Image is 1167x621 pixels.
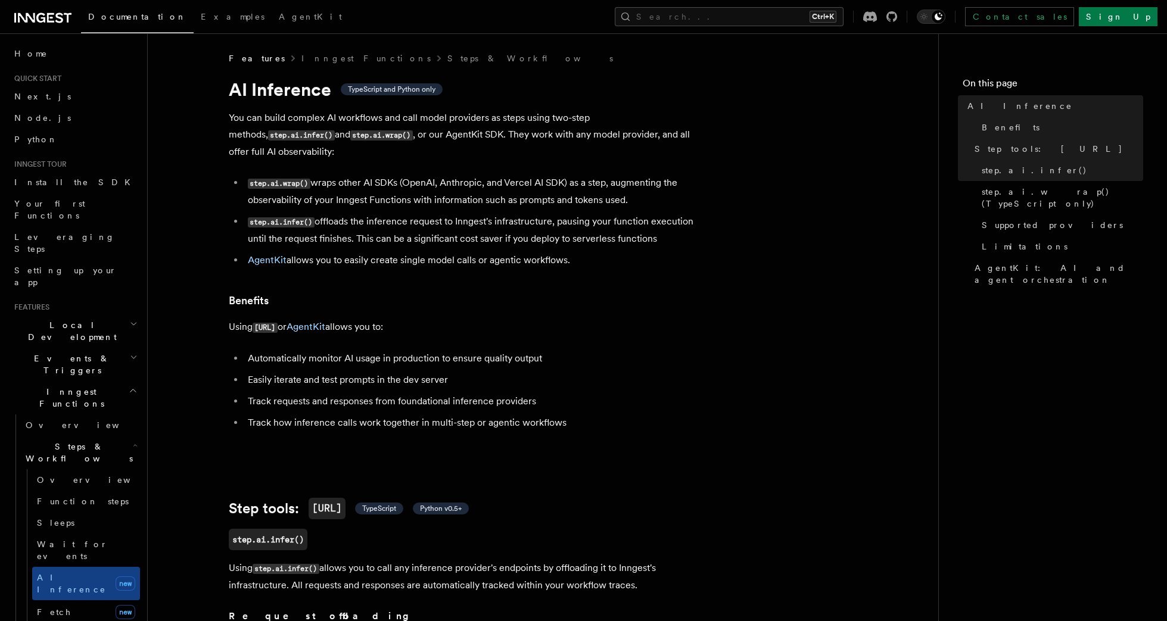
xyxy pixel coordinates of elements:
[248,179,310,189] code: step.ai.wrap()
[309,498,346,519] code: [URL]
[229,110,705,160] p: You can build complex AI workflows and call model providers as steps using two-step methods, and ...
[977,236,1143,257] a: Limitations
[970,138,1143,160] a: Step tools: [URL]
[965,7,1074,26] a: Contact sales
[244,372,705,388] li: Easily iterate and test prompts in the dev server
[10,129,140,150] a: Python
[982,121,1040,133] span: Benefits
[244,350,705,367] li: Automatically monitor AI usage in production to ensure quality output
[975,143,1123,155] span: Step tools: [URL]
[14,266,117,287] span: Setting up your app
[10,43,140,64] a: Home
[287,321,325,332] a: AgentKit
[32,512,140,533] a: Sleeps
[10,348,140,381] button: Events & Triggers
[963,95,1143,117] a: AI Inference
[37,607,71,617] span: Fetch
[37,539,108,561] span: Wait for events
[201,12,264,21] span: Examples
[37,518,74,528] span: Sleeps
[81,4,194,33] a: Documentation
[32,533,140,567] a: Wait for events
[88,12,186,21] span: Documentation
[37,475,160,485] span: Overview
[967,100,1072,112] span: AI Inference
[10,319,130,343] span: Local Development
[977,160,1143,181] a: step.ai.infer()
[194,4,272,32] a: Examples
[248,217,315,227] code: step.ai.infer()
[26,420,148,430] span: Overview
[977,181,1143,214] a: step.ai.wrap() (TypeScript only)
[244,213,705,247] li: offloads the inference request to Inngest's infrastructure, pausing your function execution until...
[982,186,1143,210] span: step.ai.wrap() (TypeScript only)
[229,52,285,64] span: Features
[21,414,140,436] a: Overview
[615,7,844,26] button: Search...Ctrl+K
[244,414,705,431] li: Track how inference calls work together in multi-step or agentic workflows
[21,436,140,469] button: Steps & Workflows
[447,52,613,64] a: Steps & Workflows
[229,79,705,100] h1: AI Inference
[14,113,71,123] span: Node.js
[975,262,1143,286] span: AgentKit: AI and agent orchestration
[348,85,435,94] span: TypeScript and Python only
[253,323,278,333] code: [URL]
[229,292,269,309] a: Benefits
[10,193,140,226] a: Your first Functions
[244,174,705,208] li: wraps other AI SDKs (OpenAI, Anthropic, and Vercel AI SDK) as a step, augmenting the observabilit...
[10,260,140,293] a: Setting up your app
[350,130,413,141] code: step.ai.wrap()
[14,48,48,60] span: Home
[37,497,129,506] span: Function steps
[917,10,945,24] button: Toggle dark mode
[420,504,462,513] span: Python v0.5+
[244,252,705,269] li: allows you to easily create single model calls or agentic workflows.
[268,130,335,141] code: step.ai.infer()
[10,107,140,129] a: Node.js
[229,529,307,550] a: step.ai.infer()
[10,226,140,260] a: Leveraging Steps
[10,171,140,193] a: Install the SDK
[10,381,140,414] button: Inngest Functions
[272,4,349,32] a: AgentKit
[229,498,469,519] a: Step tools:[URL] TypeScript Python v0.5+
[116,605,135,619] span: new
[10,302,49,312] span: Features
[362,504,396,513] span: TypeScript
[10,86,140,107] a: Next.js
[14,199,85,220] span: Your first Functions
[229,319,705,336] p: Using or allows you to:
[21,441,133,464] span: Steps & Workflows
[10,74,61,83] span: Quick start
[244,393,705,410] li: Track requests and responses from foundational inference providers
[14,177,138,187] span: Install the SDK
[14,92,71,101] span: Next.js
[248,254,287,266] a: AgentKit
[37,573,106,594] span: AI Inference
[116,576,135,591] span: new
[253,564,319,574] code: step.ai.infer()
[14,232,115,254] span: Leveraging Steps
[10,352,130,376] span: Events & Triggers
[279,12,342,21] span: AgentKit
[963,76,1143,95] h4: On this page
[10,314,140,348] button: Local Development
[301,52,431,64] a: Inngest Functions
[32,491,140,512] a: Function steps
[10,160,67,169] span: Inngest tour
[1079,7,1157,26] a: Sign Up
[977,214,1143,236] a: Supported providers
[14,135,58,144] span: Python
[32,567,140,600] a: AI Inferencenew
[982,219,1123,231] span: Supported providers
[229,560,705,594] p: Using allows you to call any inference provider's endpoints by offloading it to Inngest's infrast...
[810,11,836,23] kbd: Ctrl+K
[32,469,140,491] a: Overview
[982,164,1087,176] span: step.ai.infer()
[10,386,129,410] span: Inngest Functions
[970,257,1143,291] a: AgentKit: AI and agent orchestration
[982,241,1068,252] span: Limitations
[977,117,1143,138] a: Benefits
